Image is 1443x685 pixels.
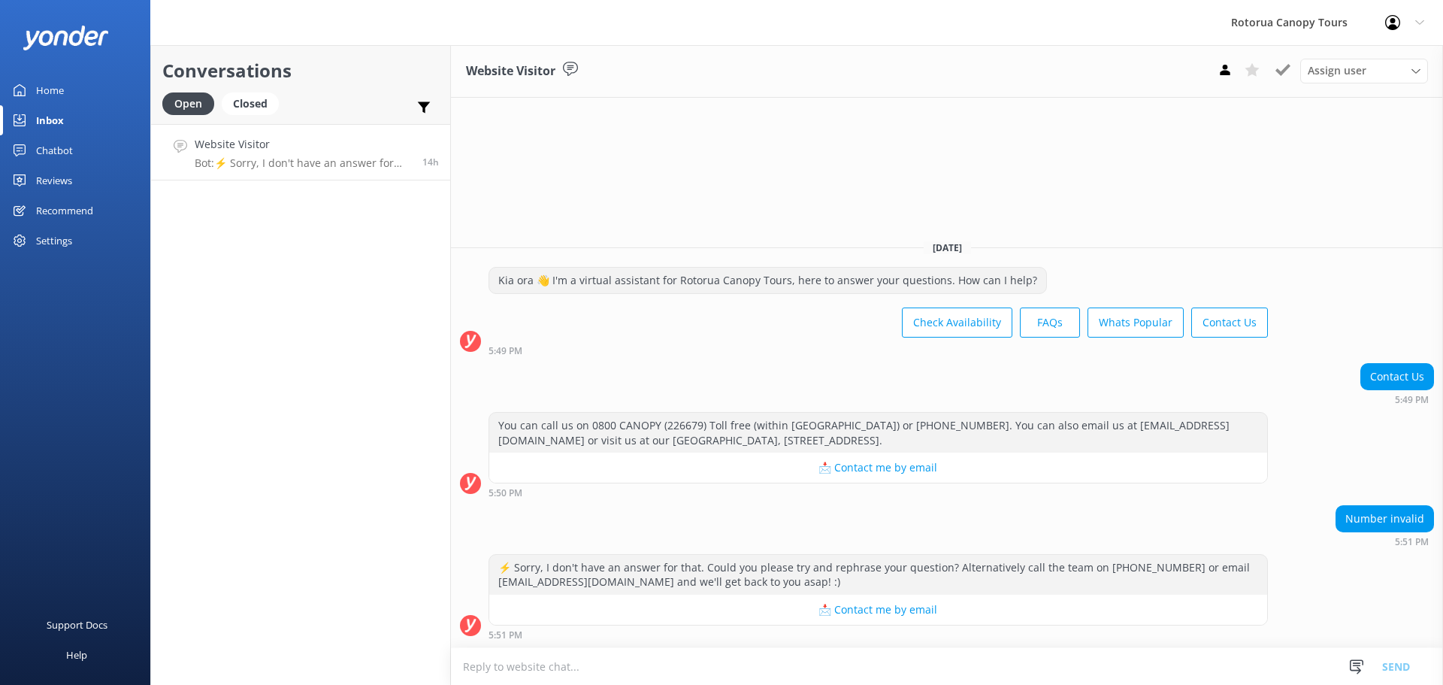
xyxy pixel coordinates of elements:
[924,241,971,254] span: [DATE]
[195,156,411,170] p: Bot: ⚡ Sorry, I don't have an answer for that. Could you please try and rephrase your question? A...
[1300,59,1428,83] div: Assign User
[902,308,1012,338] button: Check Availability
[489,413,1267,453] div: You can call us on 0800 CANOPY (226679) Toll free (within [GEOGRAPHIC_DATA]) or [PHONE_NUMBER]. Y...
[489,595,1267,625] button: 📩 Contact me by email
[422,156,439,168] span: Sep 18 2025 05:51pm (UTC +12:00) Pacific/Auckland
[489,489,522,498] strong: 5:50 PM
[1395,538,1429,547] strong: 5:51 PM
[1336,506,1433,532] div: Number invalid
[489,345,1268,356] div: Sep 18 2025 05:49pm (UTC +12:00) Pacific/Auckland
[36,75,64,105] div: Home
[23,26,109,50] img: yonder-white-logo.png
[36,195,93,226] div: Recommend
[1020,308,1080,338] button: FAQs
[489,268,1046,293] div: Kia ora 👋 I'm a virtual assistant for Rotorua Canopy Tours, here to answer your questions. How ca...
[47,610,107,640] div: Support Docs
[1395,396,1429,405] strong: 5:49 PM
[36,105,64,135] div: Inbox
[489,487,1268,498] div: Sep 18 2025 05:50pm (UTC +12:00) Pacific/Auckland
[1088,308,1184,338] button: Whats Popular
[489,631,522,640] strong: 5:51 PM
[1191,308,1268,338] button: Contact Us
[466,62,555,81] h3: Website Visitor
[66,640,87,670] div: Help
[36,135,73,165] div: Chatbot
[36,165,72,195] div: Reviews
[1360,394,1434,405] div: Sep 18 2025 05:49pm (UTC +12:00) Pacific/Auckland
[489,629,1268,640] div: Sep 18 2025 05:51pm (UTC +12:00) Pacific/Auckland
[222,92,279,115] div: Closed
[1361,364,1433,389] div: Contact Us
[489,555,1267,595] div: ⚡ Sorry, I don't have an answer for that. Could you please try and rephrase your question? Altern...
[195,136,411,153] h4: Website Visitor
[36,226,72,256] div: Settings
[489,347,522,356] strong: 5:49 PM
[151,124,450,180] a: Website VisitorBot:⚡ Sorry, I don't have an answer for that. Could you please try and rephrase yo...
[489,453,1267,483] button: 📩 Contact me by email
[162,92,214,115] div: Open
[162,56,439,85] h2: Conversations
[1308,62,1366,79] span: Assign user
[162,95,222,111] a: Open
[222,95,286,111] a: Closed
[1336,536,1434,547] div: Sep 18 2025 05:51pm (UTC +12:00) Pacific/Auckland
